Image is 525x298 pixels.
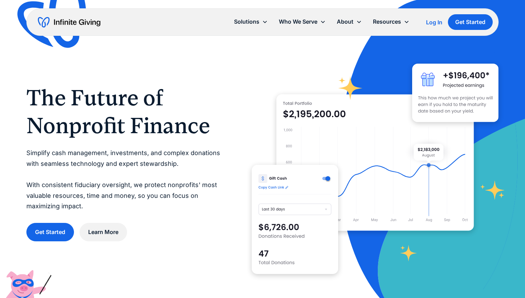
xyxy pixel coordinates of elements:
[367,14,415,29] div: Resources
[426,18,442,26] a: Log In
[273,14,331,29] div: Who We Serve
[26,148,224,212] p: Simplify cash management, investments, and complex donations with seamless technology and expert ...
[228,14,273,29] div: Solutions
[426,19,442,25] div: Log In
[80,223,127,241] a: Learn More
[337,17,353,26] div: About
[448,14,493,30] a: Get Started
[38,17,100,28] a: home
[331,14,367,29] div: About
[234,17,259,26] div: Solutions
[279,17,317,26] div: Who We Serve
[276,94,474,231] img: nonprofit donation platform
[252,165,338,274] img: donation software for nonprofits
[26,223,74,241] a: Get Started
[373,17,401,26] div: Resources
[26,84,224,139] h1: The Future of Nonprofit Finance
[480,180,505,200] img: fundraising star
